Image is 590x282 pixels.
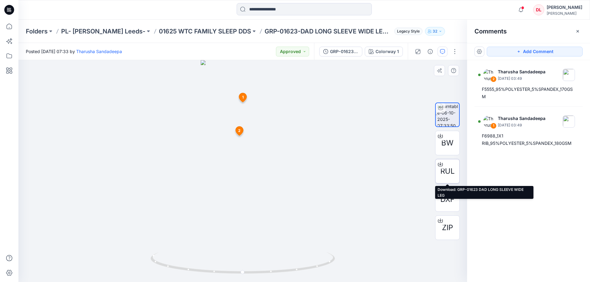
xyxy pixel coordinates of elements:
img: Tharusha Sandadeepa [483,69,495,81]
p: [DATE] 03:49 [498,122,545,128]
a: PL- [PERSON_NAME] Leeds- [61,27,145,36]
div: 2 [490,76,497,82]
a: Tharusha Sandadeepa [76,49,122,54]
div: [PERSON_NAME] [547,4,582,11]
span: Legacy Style [394,28,423,35]
p: 32 [433,28,437,35]
button: Add Comment [487,47,583,56]
div: Colorway 1 [376,48,399,55]
img: Tharusha Sandadeepa [483,115,495,128]
span: DXF [440,194,454,205]
button: 32 [425,27,445,36]
p: Tharusha Sandadeepa [498,68,545,75]
span: RUL [440,166,455,177]
p: [DATE] 03:49 [498,75,545,82]
div: 1 [490,123,497,129]
button: Details [425,47,435,56]
span: BW [441,137,454,149]
div: GRP-01623-DAD LONG SLEEVE WIDE LEG_DEVELOPMENT [330,48,358,55]
a: Folders [26,27,48,36]
button: GRP-01623-DAD LONG SLEEVE WIDE LEG_DEVELOPMENT [319,47,362,56]
button: Colorway 1 [365,47,403,56]
img: turntable-06-10-2025-07:33:50 [437,103,459,126]
button: Legacy Style [392,27,423,36]
div: F6988_1X1 RIB_95%POLYESTER_5%SPANDEX_180GSM [482,132,575,147]
span: ZIP [442,222,453,233]
p: Tharusha Sandadeepa [498,115,545,122]
p: GRP-01623-DAD LONG SLEEVE WIDE LEG_DEVELOPMENT [265,27,392,36]
span: Posted [DATE] 07:33 by [26,48,122,55]
a: 01625 WTC FAMILY SLEEP DDS [159,27,251,36]
div: [PERSON_NAME] [547,11,582,16]
div: DL [533,4,544,15]
div: F5555_95%POLYESTER_5%SPANDEX_170GSM [482,86,575,100]
h2: Comments [474,28,507,35]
